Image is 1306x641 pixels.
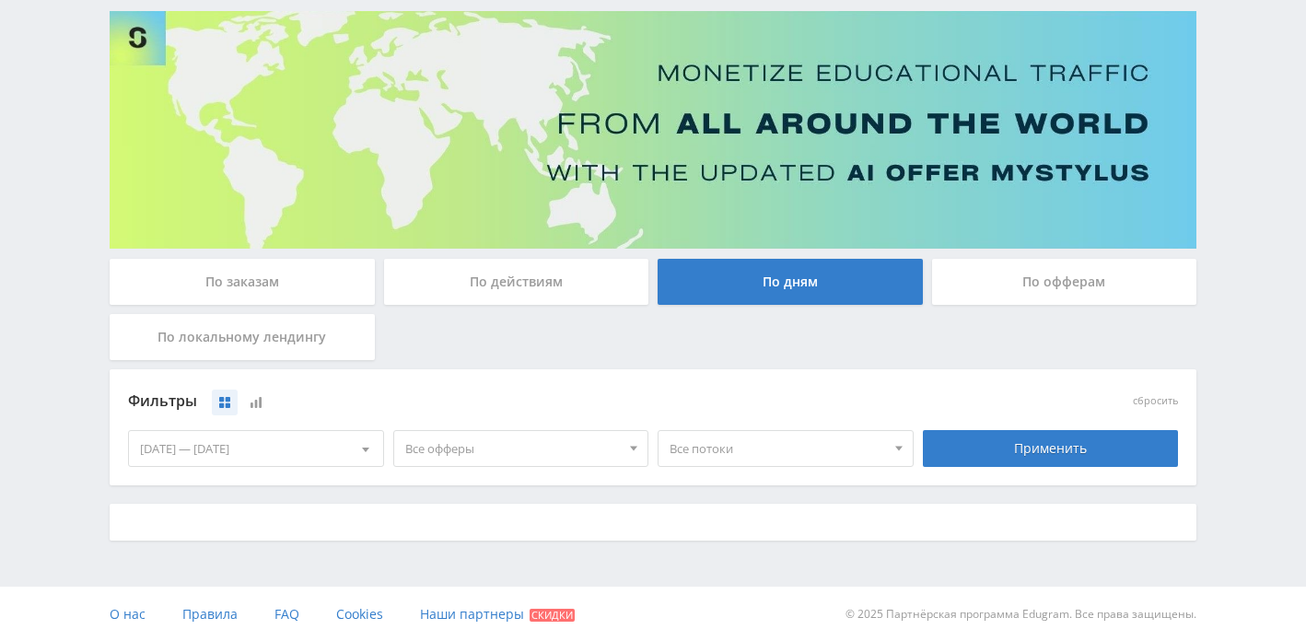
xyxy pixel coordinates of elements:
[129,431,383,466] div: [DATE] — [DATE]
[932,259,1197,305] div: По офферам
[923,430,1179,467] div: Применить
[384,259,649,305] div: По действиям
[110,314,375,360] div: По локальному лендингу
[110,605,146,623] span: О нас
[336,605,383,623] span: Cookies
[182,605,238,623] span: Правила
[110,259,375,305] div: По заказам
[658,259,923,305] div: По дням
[420,605,524,623] span: Наши партнеры
[530,609,575,622] span: Скидки
[405,431,621,466] span: Все офферы
[670,431,885,466] span: Все потоки
[274,605,299,623] span: FAQ
[1133,395,1178,407] button: сбросить
[128,388,914,415] div: Фильтры
[110,11,1196,249] img: Banner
